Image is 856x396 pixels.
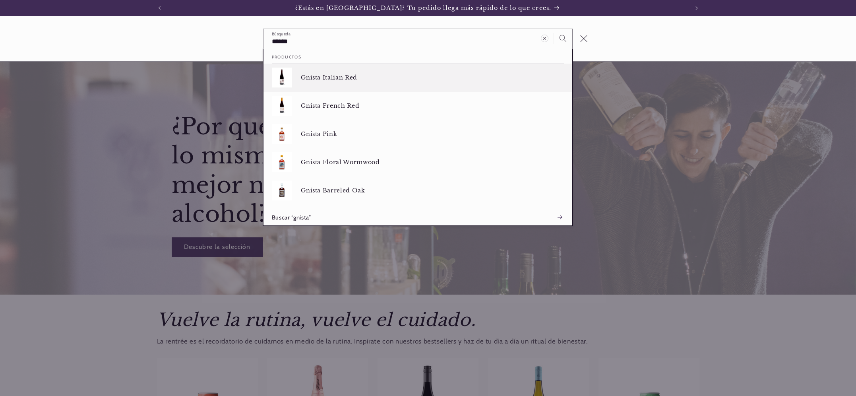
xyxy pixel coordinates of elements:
[301,130,564,138] p: Gnista Pink
[301,102,564,109] p: Gnista French Red
[263,120,572,148] a: Gnista Pink
[272,214,311,221] span: Buscar “gnista”
[535,29,554,47] button: Borrar término de búsqueda
[272,181,292,200] img: Gnista Barreled Oak
[272,68,292,87] img: Gnista Italian Red
[263,64,572,92] a: Gnista Italian Red
[263,148,572,177] a: Gnista Floral Wormwood
[301,187,564,194] p: Gnista Barreled Oak
[554,29,572,47] button: Búsqueda
[295,4,551,12] span: ¿Estás en [GEOGRAPHIC_DATA]? Tu pedido llega más rápido de lo que crees.
[272,152,292,172] img: Gnista Floral Wormwood
[263,177,572,205] a: Gnista Barreled Oak
[301,159,564,166] p: Gnista Floral Wormwood
[301,74,564,81] p: Gnista Italian Red
[272,124,292,144] img: Gnista Pink
[575,29,593,48] button: Cerrar
[272,96,292,116] img: Gnista French Red
[263,92,572,120] a: Gnista French Red
[272,49,564,63] h2: Productos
